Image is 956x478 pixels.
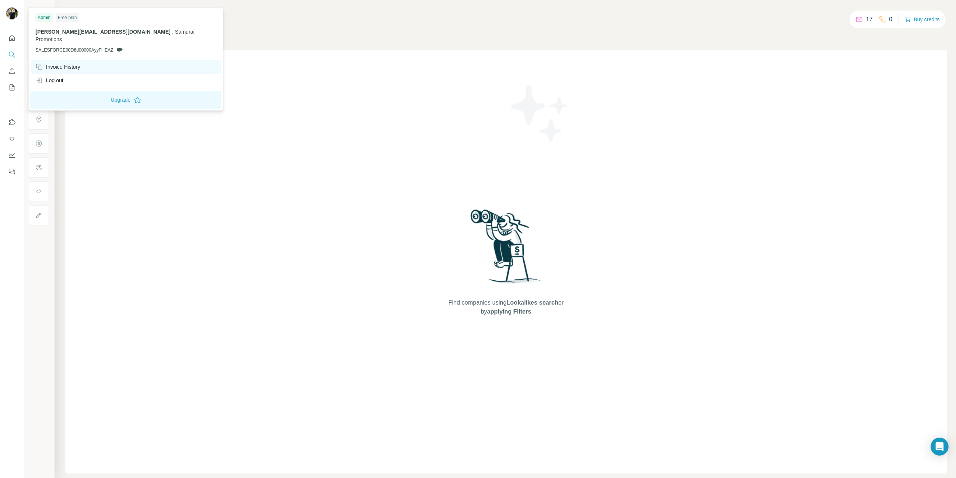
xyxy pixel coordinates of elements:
[23,4,54,16] button: Show
[6,115,18,129] button: Use Surfe on LinkedIn
[35,29,171,35] span: [PERSON_NAME][EMAIL_ADDRESS][DOMAIN_NAME]
[30,91,221,109] button: Upgrade
[6,148,18,162] button: Dashboard
[65,9,947,19] h4: Search
[506,299,558,306] span: Lookalikes search
[35,63,80,71] div: Invoice History
[6,132,18,145] button: Use Surfe API
[35,47,114,53] span: SALESFORCE00D8d00000AyyFHEAZ
[35,77,63,84] div: Log out
[467,207,545,291] img: Surfe Illustration - Woman searching with binoculars
[487,308,531,315] span: applying Filters
[6,48,18,61] button: Search
[35,13,53,22] div: Admin
[506,80,573,147] img: Surfe Illustration - Stars
[6,81,18,94] button: My lists
[172,29,174,35] span: .
[6,7,18,19] img: Avatar
[6,31,18,45] button: Quick start
[889,15,893,24] p: 0
[866,15,873,24] p: 17
[905,14,940,25] button: Buy credits
[56,13,79,22] div: Free plan
[6,64,18,78] button: Enrich CSV
[6,165,18,178] button: Feedback
[446,298,566,316] span: Find companies using or by
[931,438,949,456] div: Open Intercom Messenger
